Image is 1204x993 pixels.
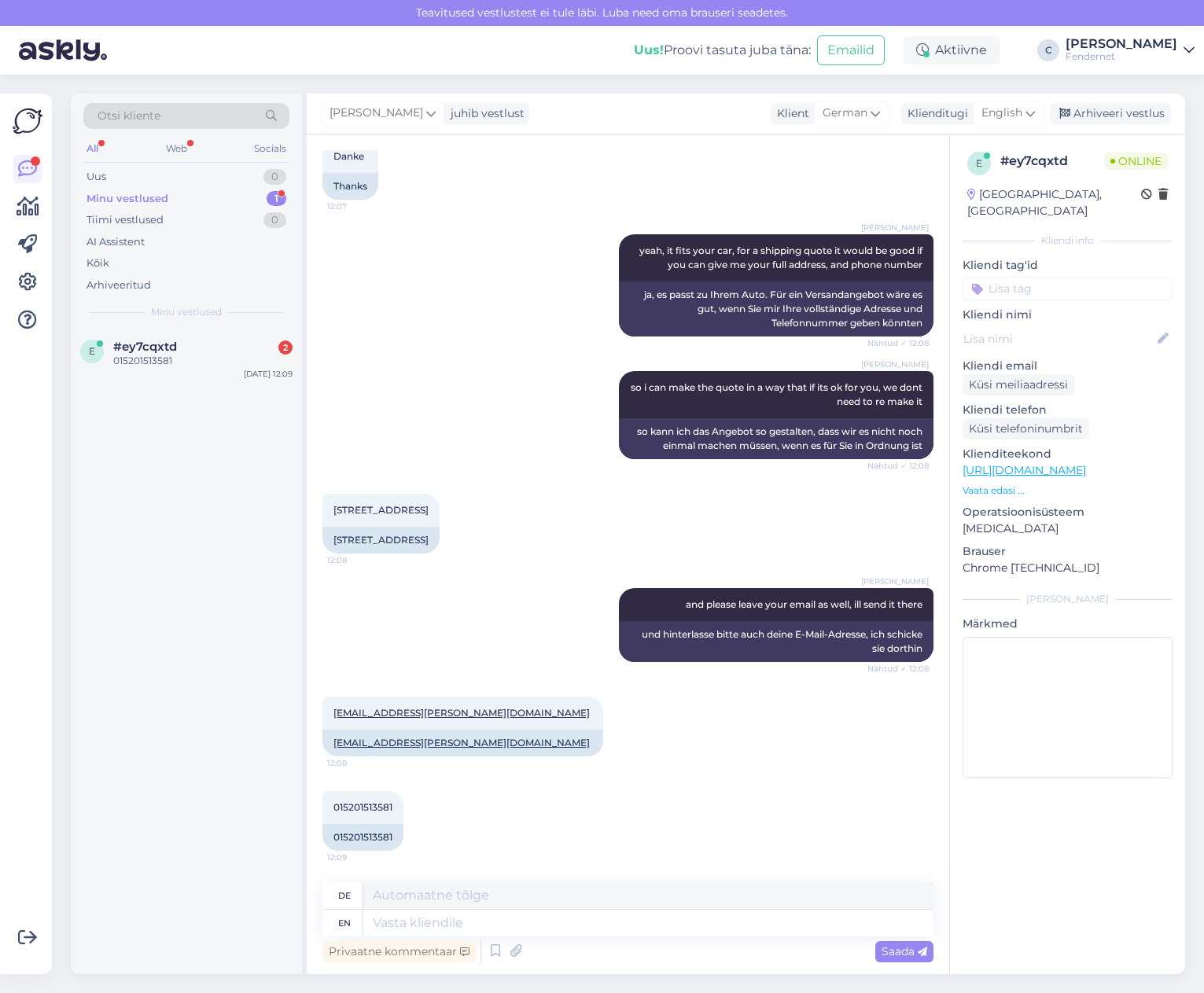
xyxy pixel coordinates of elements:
div: Kliendi info [963,234,1173,248]
b: Uus! [634,42,664,57]
div: Tiimi vestlused [87,212,164,228]
div: Minu vestlused [87,191,168,207]
div: 0 [263,212,286,228]
p: Kliendi tag'id [963,257,1173,274]
button: Emailid [817,35,885,65]
div: Kõik [87,256,109,271]
div: so kann ich das Angebot so gestalten, dass wir es nicht noch einmal machen müssen, wenn es für Si... [619,418,933,459]
span: Nähtud ✓ 12:08 [867,337,929,349]
img: Askly Logo [13,106,42,136]
div: Socials [251,138,289,159]
p: Kliendi email [963,358,1173,374]
span: yeah, it fits your car, for a shipping quote it would be good if you can give me your full addres... [639,245,925,270]
div: [DATE] 12:09 [244,368,293,380]
input: Lisa nimi [963,330,1154,348]
div: en [338,910,351,936]
span: 12:08 [327,554,386,566]
a: [PERSON_NAME]Fendernet [1066,38,1195,63]
span: 12:07 [327,200,386,212]
div: ja, es passt zu Ihrem Auto. Für ein Versandangebot wäre es gut, wenn Sie mir Ihre vollständige Ad... [619,281,933,337]
div: Uus [87,169,106,185]
span: Danke [333,150,364,162]
span: [PERSON_NAME] [861,222,929,234]
div: Web [163,138,190,159]
div: AI Assistent [87,234,145,250]
div: Arhiveeritud [87,278,151,293]
div: Küsi meiliaadressi [963,374,1074,395]
span: so i can make the quote in a way that if its ok for you, we dont need to re make it [631,381,925,407]
div: # ey7cqxtd [1000,152,1104,171]
span: [PERSON_NAME] [861,359,929,370]
span: German [823,105,867,122]
div: 0 [263,169,286,185]
div: [PERSON_NAME] [963,592,1173,606]
span: e [89,345,95,357]
div: [STREET_ADDRESS] [322,527,440,554]
p: Kliendi nimi [963,307,1173,323]
p: Klienditeekond [963,446,1173,462]
span: Otsi kliente [98,108,160,124]
span: and please leave your email as well, ill send it there [686,598,922,610]
p: Vaata edasi ... [963,484,1173,498]
div: 015201513581 [322,824,403,851]
div: Klient [771,105,809,122]
p: Brauser [963,543,1173,560]
span: #ey7cqxtd [113,340,177,354]
div: Privaatne kommentaar [322,941,476,962]
p: Märkmed [963,616,1173,632]
div: Aktiivne [904,36,1000,64]
div: [GEOGRAPHIC_DATA], [GEOGRAPHIC_DATA] [967,186,1141,219]
span: Minu vestlused [151,305,222,319]
span: 015201513581 [333,801,392,813]
div: Klienditugi [901,105,968,122]
div: All [83,138,101,159]
span: [PERSON_NAME] [861,576,929,587]
p: Chrome [TECHNICAL_ID] [963,560,1173,576]
input: Lisa tag [963,277,1173,300]
div: C [1037,39,1059,61]
a: [EMAIL_ADDRESS][PERSON_NAME][DOMAIN_NAME] [333,707,590,719]
span: [PERSON_NAME] [330,105,423,122]
div: de [338,882,351,909]
div: 1 [267,191,286,207]
div: und hinterlasse bitte auch deine E-Mail-Adresse, ich schicke sie dorthin [619,621,933,662]
div: Thanks [322,173,378,200]
span: [STREET_ADDRESS] [333,504,429,516]
span: Saada [882,944,927,958]
span: English [981,105,1022,122]
a: [URL][DOMAIN_NAME] [963,463,1086,477]
div: [PERSON_NAME] [1066,38,1177,50]
span: Nähtud ✓ 12:08 [867,663,929,675]
div: Küsi telefoninumbrit [963,418,1089,439]
span: Online [1104,153,1168,170]
div: 015201513581 [113,354,293,368]
div: Fendernet [1066,50,1177,63]
span: 12:08 [327,757,386,769]
p: Operatsioonisüsteem [963,504,1173,520]
div: 2 [278,340,293,355]
p: [MEDICAL_DATA] [963,520,1173,537]
div: Proovi tasuta juba täna: [634,41,811,60]
div: Arhiveeri vestlus [1050,103,1171,124]
span: 12:09 [327,851,386,863]
span: Nähtud ✓ 12:08 [867,460,929,472]
a: [EMAIL_ADDRESS][PERSON_NAME][DOMAIN_NAME] [333,737,590,748]
div: juhib vestlust [444,105,525,122]
p: Kliendi telefon [963,402,1173,418]
span: e [976,157,982,169]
